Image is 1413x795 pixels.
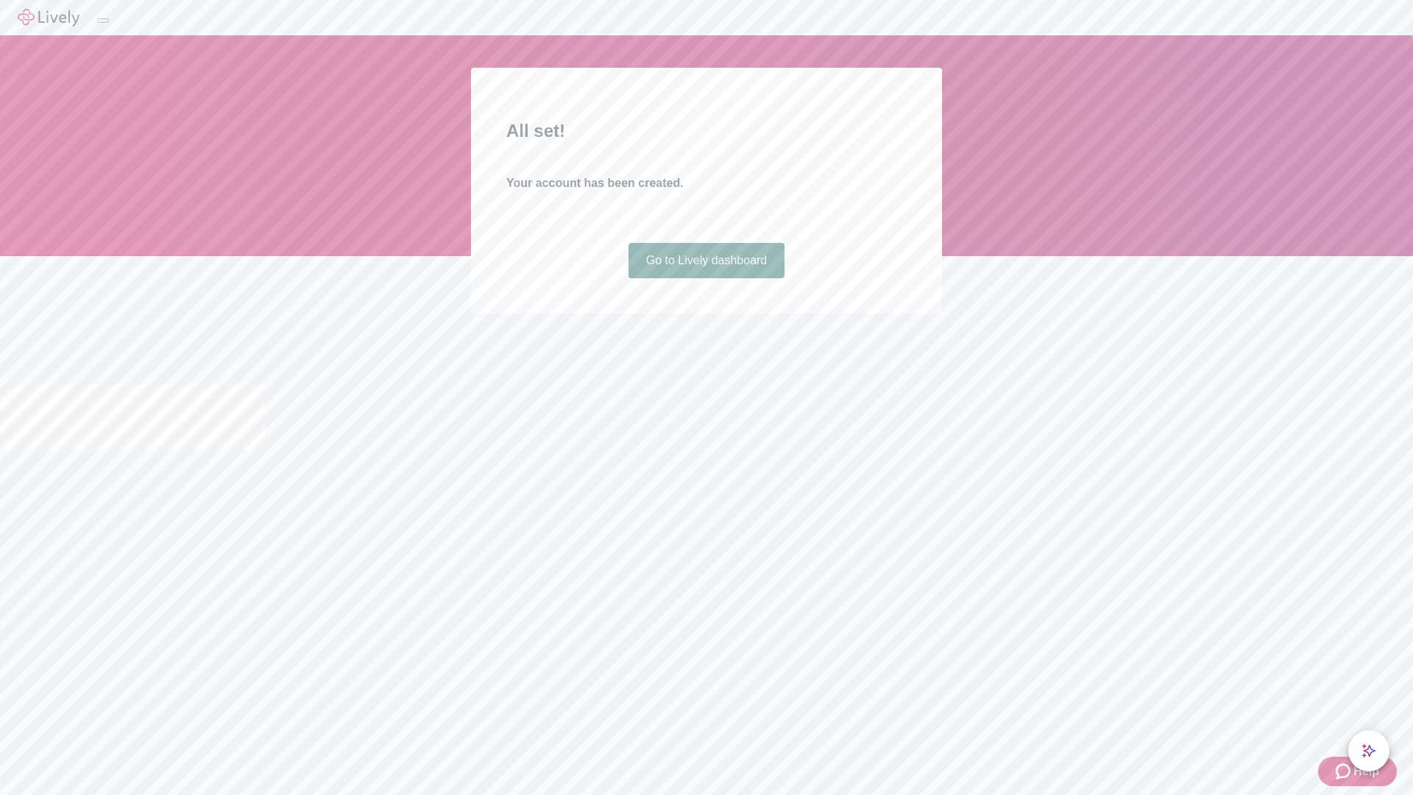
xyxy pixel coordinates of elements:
[97,18,109,23] button: Log out
[506,118,907,144] h2: All set!
[1348,730,1389,771] button: chat
[18,9,79,26] img: Lively
[1336,763,1353,780] svg: Zendesk support icon
[1361,743,1376,758] svg: Lively AI Assistant
[1353,763,1379,780] span: Help
[1318,757,1397,786] button: Zendesk support iconHelp
[628,243,785,278] a: Go to Lively dashboard
[506,174,907,192] h4: Your account has been created.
